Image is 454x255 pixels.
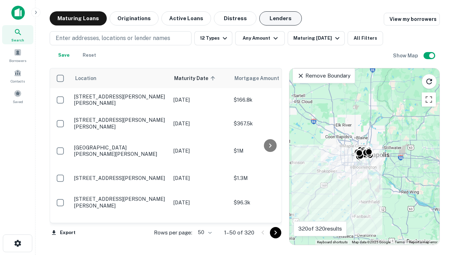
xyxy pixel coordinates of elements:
span: Map data ©2025 Google [352,240,391,244]
button: Export [50,227,77,238]
img: capitalize-icon.png [11,6,25,20]
button: Distress [214,11,256,25]
p: [STREET_ADDRESS][PERSON_NAME][PERSON_NAME] [74,196,166,209]
a: Open this area in Google Maps (opens a new window) [291,236,315,245]
span: Saved [13,99,23,104]
button: Save your search to get updates of matches that match your search criteria. [52,48,75,62]
button: Toggle fullscreen view [422,92,436,107]
th: Location [71,68,170,88]
p: [GEOGRAPHIC_DATA][PERSON_NAME][PERSON_NAME] [74,144,166,157]
p: [STREET_ADDRESS][PERSON_NAME] [74,175,166,181]
p: $367.5k [234,120,305,127]
p: Remove Boundary [297,72,350,80]
p: $1.3M [234,174,305,182]
button: Go to next page [270,227,281,238]
a: Search [2,25,33,44]
p: $96.3k [234,199,305,206]
a: Saved [2,87,33,106]
span: Mortgage Amount [234,74,288,83]
button: Active Loans [161,11,211,25]
button: Any Amount [235,31,285,45]
span: Location [75,74,96,83]
a: View my borrowers [384,13,440,25]
div: 0 0 [289,68,439,245]
span: Contacts [11,78,25,84]
th: Mortgage Amount [230,68,308,88]
button: Enter addresses, locations or lender names [50,31,192,45]
p: $166.8k [234,96,305,104]
th: Maturity Date [170,68,230,88]
a: Borrowers [2,46,33,65]
p: [STREET_ADDRESS][PERSON_NAME][PERSON_NAME] [74,93,166,106]
button: Maturing Loans [50,11,107,25]
button: 12 Types [194,31,232,45]
p: 320 of 320 results [298,225,342,233]
a: Report a map error [409,240,437,244]
p: [DATE] [173,147,227,155]
p: Rows per page: [154,228,192,237]
p: [STREET_ADDRESS][PERSON_NAME][PERSON_NAME] [74,117,166,130]
p: [DATE] [173,96,227,104]
p: $1M [234,147,305,155]
p: [DATE] [173,120,227,127]
button: Reload search area [422,74,437,89]
img: Google [291,236,315,245]
a: Contacts [2,66,33,85]
p: $228k [234,223,305,231]
p: [DATE] [173,223,227,231]
h6: Show Map [393,52,419,59]
span: Search [11,37,24,43]
button: Keyboard shortcuts [317,240,348,245]
span: Borrowers [9,58,26,63]
div: 50 [195,227,213,238]
span: Maturity Date [174,74,217,83]
p: Enter addresses, locations or lender names [56,34,170,42]
div: Maturing [DATE] [293,34,342,42]
iframe: Chat Widget [419,176,454,210]
a: Terms (opens in new tab) [395,240,405,244]
p: 1–50 of 320 [224,228,254,237]
button: Reset [78,48,101,62]
p: [DATE] [173,199,227,206]
button: Maturing [DATE] [288,31,345,45]
button: All Filters [348,31,383,45]
button: Lenders [259,11,302,25]
p: [DATE] [173,174,227,182]
button: Originations [110,11,159,25]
